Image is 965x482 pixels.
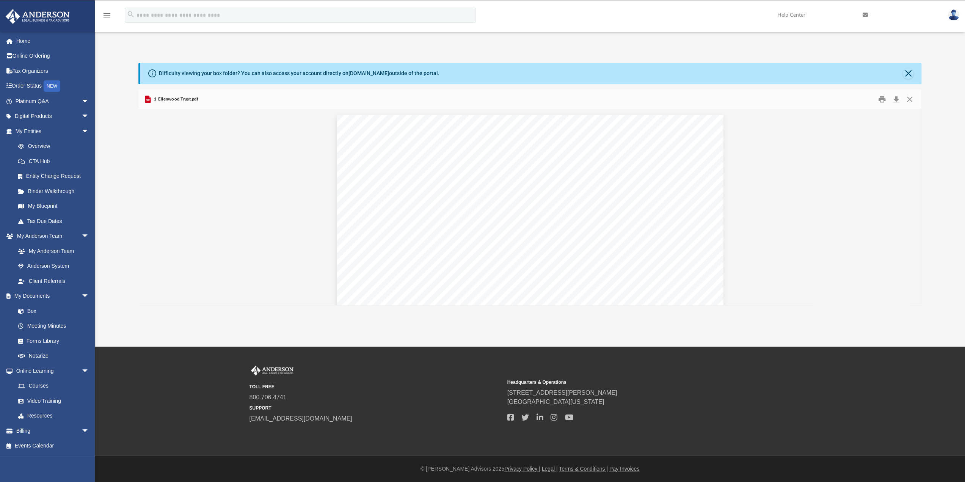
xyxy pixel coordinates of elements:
div: Preview [138,89,922,305]
a: Forms Library [11,333,93,349]
small: Headquarters & Operations [507,379,760,386]
button: Close [903,68,913,79]
a: Billingarrow_drop_down [5,423,100,438]
a: Online Ordering [5,49,100,64]
a: Video Training [11,393,93,408]
a: Tax Due Dates [11,214,100,229]
span: herein set forth [632,256,675,263]
span: The following is the Beneficiary of this Trust, and as such shall be entitled to all of the earni... [391,173,677,180]
span: provide the required verification, the [391,292,496,299]
span: to verify the existence of [391,276,463,283]
a: Privacy Policy | [504,466,540,472]
img: User Pic [948,9,959,20]
span: right to compel partition. The Beneficiaries shall have only the rights, as personalty [391,256,623,263]
button: Print [874,93,890,105]
i: search [127,10,135,19]
button: Download [889,93,903,105]
a: Platinum Q&Aarrow_drop_down [5,94,100,109]
a: My Anderson Team [11,243,93,259]
a: Entity Change Request [11,169,100,184]
span: : [557,162,559,168]
a: [GEOGRAPHIC_DATA][US_STATE] [507,399,604,405]
span: 1 Ellenwood Trust.pdf [152,96,198,103]
a: Tax Organizers [5,63,100,79]
span: according to the percentage interest set forth opposite its name: [473,181,648,188]
a: [DOMAIN_NAME] [348,70,389,76]
a: Digital Productsarrow_drop_down [5,109,100,124]
span: Trustee then serving, or the powers held by the Trustee [391,284,544,291]
a: menu [102,14,111,20]
span: arrow_drop_down [82,423,97,439]
a: Client Referrals [11,273,97,289]
span: this Trust [465,276,492,283]
a: Courses [11,378,97,394]
a: Order StatusNEW [5,79,100,94]
span: RELIANCE BY THIRD PARTIES [414,268,511,275]
span: yet [669,284,678,291]
span: Property [447,181,471,188]
span: , [471,217,472,223]
a: 800.706.4741 [249,394,287,400]
a: Terms & Conditions | [559,466,608,472]
div: Document Viewer [138,109,922,305]
span: 3. [403,162,408,168]
small: TOLL FREE [249,383,502,390]
a: My Anderson Teamarrow_drop_down [5,229,97,244]
button: Close [903,93,916,105]
span: AND INTERESTS OF BENEFICIARIES [440,162,557,168]
span: right, title or interest, as realty, in or to a [391,248,502,255]
span: [PERSON_NAME] [417,205,470,212]
span: as [625,256,631,263]
span: 4. [403,268,408,275]
span: , or particular provisions of it, such as the name or names of the [492,276,677,283]
a: Notarize [11,349,97,364]
span: Percentage Interest [573,193,630,200]
a: [EMAIL_ADDRESS][DOMAIN_NAME] [249,415,352,422]
a: [STREET_ADDRESS][PERSON_NAME] [507,389,617,396]
span: arrow_drop_down [82,289,97,304]
img: Anderson Advisors Platinum Portal [249,366,295,375]
span: 95618 [524,217,541,223]
img: Anderson Advisors Platinum Portal [3,9,72,24]
a: Events Calendar [5,438,100,454]
span: [PERSON_NAME] [474,217,527,223]
div: File preview [138,109,922,305]
span: . [675,256,676,263]
a: Home [5,33,100,49]
span: ny real estate which constitutes all or part of the Property or the [502,248,678,255]
span: identifies the trust and the current Trustee(s); (2) sets forth the powers and authority of the T... [391,300,677,307]
span: _____% [611,205,634,212]
span: and may be assigned or otherwise transferred as such. No Beneficiary shall have any legal or equi... [391,240,678,247]
div: © [PERSON_NAME] Advisors 2025 [95,465,965,473]
a: My Documentsarrow_drop_down [5,289,97,304]
small: SUPPORT [249,405,502,411]
span: tation [662,268,678,275]
span: arrow_drop_down [82,363,97,379]
span: and proceeds of the [391,181,446,188]
a: Meeting Minutes [11,319,97,334]
span: The interests of the Beneficiaries in the Property shall be deemed to be personal property and sh... [391,232,678,239]
span: From time to time, third parties may require documen [516,268,662,275]
a: My Entitiesarrow_drop_down [5,124,100,139]
span: . [511,268,513,275]
a: Overview [11,139,100,154]
a: CTA Hub [11,154,100,169]
i: menu [102,11,111,20]
span: NAMES [414,162,438,168]
span: arrow_drop_down [82,109,97,124]
span: [STREET_ADDRESS][PERSON_NAME] [417,217,531,223]
a: Box [11,303,93,319]
a: Online Learningarrow_drop_down [5,363,97,378]
span: [US_STATE] [494,217,531,223]
a: My Blueprint [11,199,97,214]
div: Difficulty viewing your box folder? You can also access your account directly on outside of the p... [159,69,439,77]
span: ___________ [573,205,611,212]
span: arrow_drop_down [82,124,97,139]
a: Pay Invoices [609,466,639,472]
a: Binder Walkthrough [11,184,100,199]
div: NEW [44,80,60,92]
span: Trustee may use an Affidavit or Certification of Trust that (1) [499,292,677,299]
span: this Trust [641,284,667,291]
span: arrow_drop_down [82,94,97,109]
span: arrow_drop_down [82,229,97,244]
